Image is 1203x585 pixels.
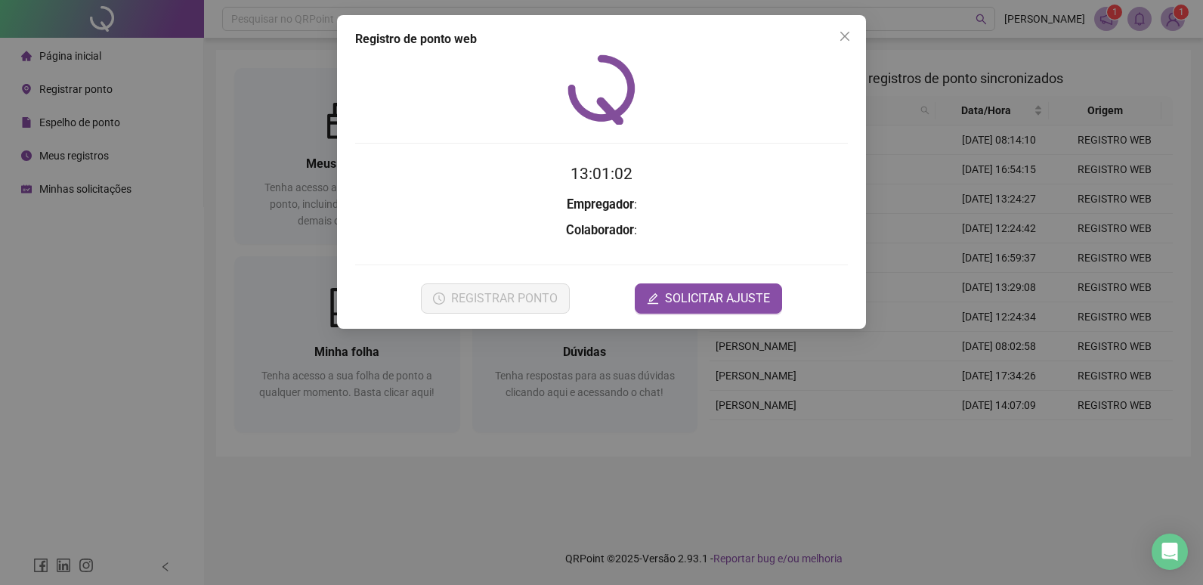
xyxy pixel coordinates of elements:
[566,223,634,237] strong: Colaborador
[355,221,848,240] h3: :
[571,165,632,183] time: 13:01:02
[647,292,659,305] span: edit
[567,54,636,125] img: QRPoint
[665,289,770,308] span: SOLICITAR AJUSTE
[355,30,848,48] div: Registro de ponto web
[839,30,851,42] span: close
[833,24,857,48] button: Close
[1152,534,1188,570] div: Open Intercom Messenger
[635,283,782,314] button: editSOLICITAR AJUSTE
[421,283,570,314] button: REGISTRAR PONTO
[567,197,634,212] strong: Empregador
[355,195,848,215] h3: :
